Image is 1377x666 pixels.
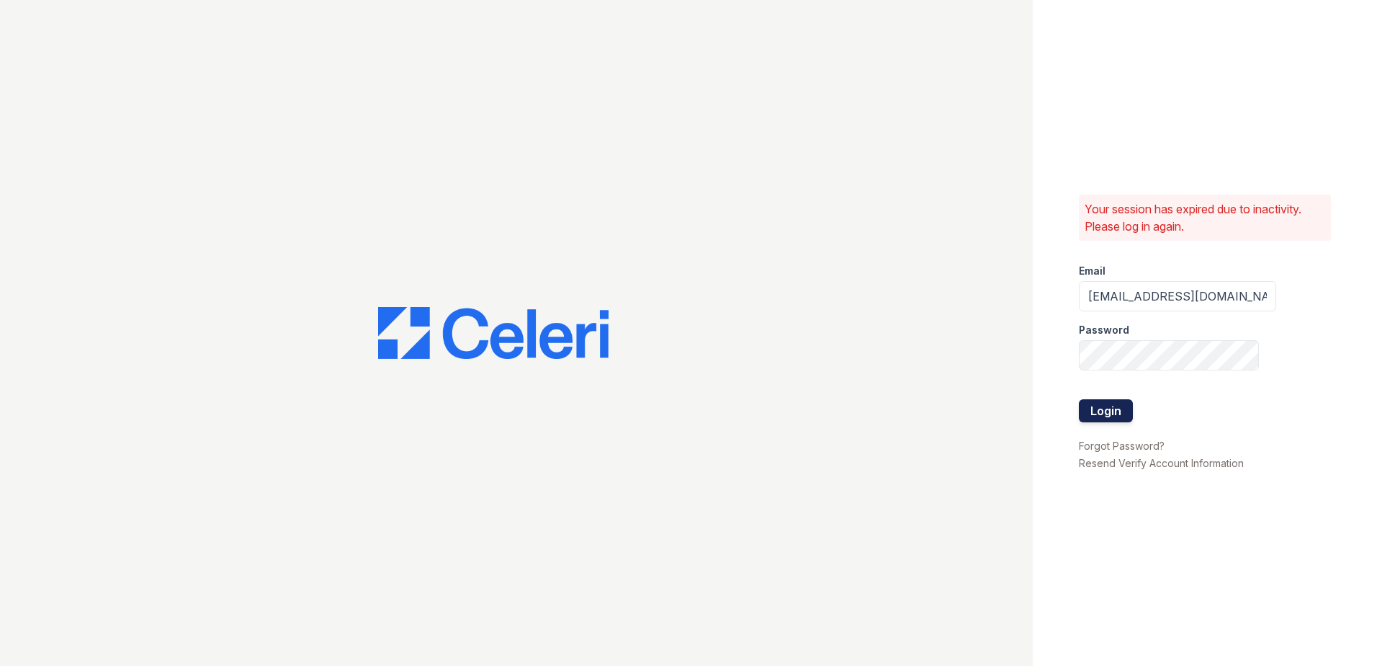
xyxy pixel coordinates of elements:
[1079,323,1129,337] label: Password
[1079,264,1105,278] label: Email
[1079,399,1133,422] button: Login
[1079,457,1244,469] a: Resend Verify Account Information
[1079,440,1165,452] a: Forgot Password?
[378,307,609,359] img: CE_Logo_Blue-a8612792a0a2168367f1c8372b55b34899dd931a85d93a1a3d3e32e68fde9ad4.png
[1085,200,1325,235] p: Your session has expired due to inactivity. Please log in again.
